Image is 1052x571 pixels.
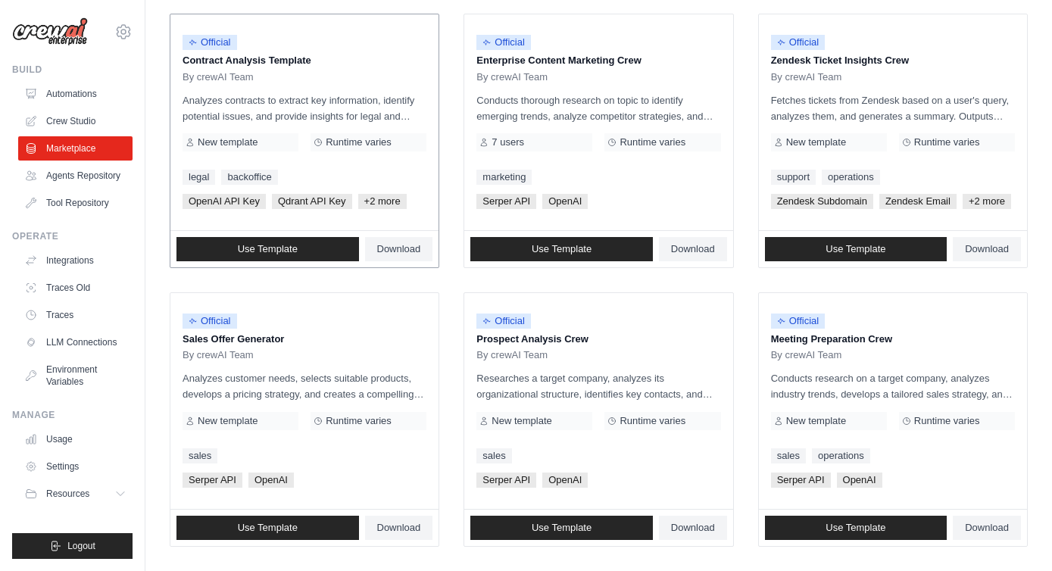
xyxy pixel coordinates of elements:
[771,35,826,50] span: Official
[476,332,720,347] p: Prospect Analysis Crew
[183,92,426,124] p: Analyzes contracts to extract key information, identify potential issues, and provide insights fo...
[470,516,653,540] a: Use Template
[18,276,133,300] a: Traces Old
[18,427,133,451] a: Usage
[620,415,685,427] span: Runtime varies
[476,194,536,209] span: Serper API
[176,237,359,261] a: Use Template
[771,332,1015,347] p: Meeting Preparation Crew
[183,448,217,463] a: sales
[476,92,720,124] p: Conducts thorough research on topic to identify emerging trends, analyze competitor strategies, a...
[18,82,133,106] a: Automations
[476,71,548,83] span: By crewAI Team
[765,516,947,540] a: Use Template
[492,136,524,148] span: 7 users
[492,415,551,427] span: New template
[238,243,298,255] span: Use Template
[183,71,254,83] span: By crewAI Team
[765,237,947,261] a: Use Template
[18,109,133,133] a: Crew Studio
[377,243,421,255] span: Download
[532,243,592,255] span: Use Template
[963,194,1011,209] span: +2 more
[248,473,294,488] span: OpenAI
[12,533,133,559] button: Logout
[771,194,873,209] span: Zendesk Subdomain
[326,415,392,427] span: Runtime varies
[12,230,133,242] div: Operate
[183,473,242,488] span: Serper API
[671,243,715,255] span: Download
[476,349,548,361] span: By crewAI Team
[365,237,433,261] a: Download
[238,522,298,534] span: Use Template
[476,35,531,50] span: Official
[272,194,352,209] span: Qdrant API Key
[826,243,885,255] span: Use Template
[476,370,720,402] p: Researches a target company, analyzes its organizational structure, identifies key contacts, and ...
[18,248,133,273] a: Integrations
[183,35,237,50] span: Official
[18,164,133,188] a: Agents Repository
[542,473,588,488] span: OpenAI
[18,136,133,161] a: Marketplace
[46,488,89,500] span: Resources
[198,415,258,427] span: New template
[771,448,806,463] a: sales
[953,516,1021,540] a: Download
[221,170,277,185] a: backoffice
[914,136,980,148] span: Runtime varies
[771,92,1015,124] p: Fetches tickets from Zendesk based on a user's query, analyzes them, and generates a summary. Out...
[176,516,359,540] a: Use Template
[914,415,980,427] span: Runtime varies
[12,64,133,76] div: Build
[476,53,720,68] p: Enterprise Content Marketing Crew
[12,409,133,421] div: Manage
[198,136,258,148] span: New template
[183,370,426,402] p: Analyzes customer needs, selects suitable products, develops a pricing strategy, and creates a co...
[476,448,511,463] a: sales
[358,194,407,209] span: +2 more
[476,473,536,488] span: Serper API
[965,522,1009,534] span: Download
[532,522,592,534] span: Use Template
[183,53,426,68] p: Contract Analysis Template
[18,454,133,479] a: Settings
[183,349,254,361] span: By crewAI Team
[18,303,133,327] a: Traces
[879,194,957,209] span: Zendesk Email
[771,349,842,361] span: By crewAI Team
[786,136,846,148] span: New template
[771,53,1015,68] p: Zendesk Ticket Insights Crew
[18,482,133,506] button: Resources
[12,17,88,46] img: Logo
[812,448,870,463] a: operations
[953,237,1021,261] a: Download
[822,170,880,185] a: operations
[18,191,133,215] a: Tool Repository
[18,357,133,394] a: Environment Variables
[183,170,215,185] a: legal
[365,516,433,540] a: Download
[620,136,685,148] span: Runtime varies
[476,314,531,329] span: Official
[476,170,532,185] a: marketing
[183,194,266,209] span: OpenAI API Key
[377,522,421,534] span: Download
[542,194,588,209] span: OpenAI
[771,170,816,185] a: support
[771,71,842,83] span: By crewAI Team
[470,237,653,261] a: Use Template
[771,473,831,488] span: Serper API
[837,473,882,488] span: OpenAI
[771,314,826,329] span: Official
[183,314,237,329] span: Official
[826,522,885,534] span: Use Template
[786,415,846,427] span: New template
[183,332,426,347] p: Sales Offer Generator
[659,237,727,261] a: Download
[771,370,1015,402] p: Conducts research on a target company, analyzes industry trends, develops a tailored sales strate...
[965,243,1009,255] span: Download
[659,516,727,540] a: Download
[67,540,95,552] span: Logout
